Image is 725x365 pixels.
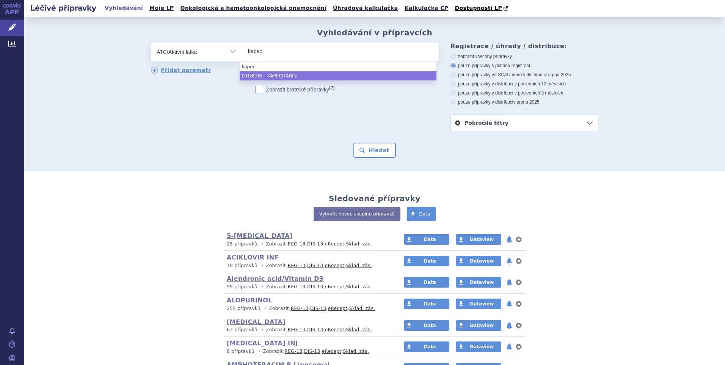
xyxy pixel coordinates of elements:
[450,90,598,96] label: pouze přípravky v distribuci v posledních 3 měsících
[227,306,260,311] span: 255 přípravků
[470,258,494,264] span: Dataview
[256,348,263,355] i: •
[450,53,598,60] label: zobrazit všechny přípravky
[424,258,436,264] span: Data
[470,344,494,349] span: Dataview
[102,3,145,13] a: Vyhledávání
[314,207,400,221] a: Vytvořit novou skupinu přípravků
[288,284,306,289] a: REG-13
[227,232,293,239] a: 5-[MEDICAL_DATA]
[470,301,494,307] span: Dataview
[515,278,523,287] button: nastavení
[424,280,436,285] span: Data
[452,3,512,14] a: Dostupnosti LP
[470,323,494,328] span: Dataview
[227,254,279,261] a: ACIKLOVIR INF
[227,349,254,354] span: 8 přípravků
[515,342,523,351] button: nastavení
[456,320,501,331] a: Dataview
[227,327,389,333] p: Zobrazit: , , ,
[288,263,306,268] a: REG-13
[505,235,513,244] button: notifikace
[456,256,501,266] a: Dataview
[450,81,598,87] label: pouze přípravky v distribuci v posledních 12 měsících
[256,86,335,93] label: Zobrazit bratrské přípravky
[407,207,436,221] a: Data
[227,284,257,289] span: 59 přípravků
[331,3,400,13] a: Úhradová kalkulačka
[404,341,449,352] a: Data
[450,99,598,105] label: pouze přípravky v distribuci
[325,241,345,247] a: eRecept
[346,327,372,332] a: Sklad. zás.
[424,344,436,349] span: Data
[515,321,523,330] button: nastavení
[227,340,298,347] a: [MEDICAL_DATA] INJ
[262,305,269,312] i: •
[470,237,494,242] span: Dataview
[240,71,436,80] li: L01BC06 – KAPECITABIN
[456,277,501,288] a: Dataview
[424,301,436,307] span: Data
[402,3,451,13] a: Kalkulačka CP
[24,3,102,13] h2: Léčivé přípravky
[470,280,494,285] span: Dataview
[505,256,513,266] button: notifikace
[346,241,372,247] a: Sklad. zás.
[307,284,323,289] a: DIS-13
[515,256,523,266] button: nastavení
[424,323,436,328] span: Data
[450,63,598,69] label: pouze přípravky s platnou registrací
[346,263,372,268] a: Sklad. zás.
[456,341,501,352] a: Dataview
[329,85,334,90] abbr: (?)
[329,194,421,203] h2: Sledované přípravky
[227,275,323,282] a: Alendronic acid/Vitamin D3
[147,3,176,13] a: Moje LP
[545,72,571,77] span: v srpnu 2025
[404,277,449,288] a: Data
[240,62,436,71] li: kapec
[259,241,266,247] i: •
[307,263,323,268] a: DIS-13
[505,321,513,330] button: notifikace
[505,299,513,308] button: notifikace
[456,299,501,309] a: Dataview
[513,99,539,105] span: v srpnu 2025
[291,306,309,311] a: REG-13
[227,263,257,268] span: 10 přípravků
[343,349,369,354] a: Sklad. zás.
[310,306,326,311] a: DIS-13
[307,241,323,247] a: DIS-13
[304,349,320,354] a: DIS-13
[424,237,436,242] span: Data
[322,349,342,354] a: eRecept
[404,299,449,309] a: Data
[317,28,433,37] h2: Vyhledávání v přípravcích
[325,263,345,268] a: eRecept
[328,306,348,311] a: eRecept
[227,305,389,312] p: Zobrazit: , , ,
[227,327,257,332] span: 63 přípravků
[419,211,430,217] span: Data
[515,235,523,244] button: nastavení
[349,306,375,311] a: Sklad. zás.
[307,327,323,332] a: DIS-13
[456,234,501,245] a: Dataview
[455,5,502,11] span: Dostupnosti LP
[227,297,272,304] a: ALOPURINOL
[404,256,449,266] a: Data
[404,320,449,331] a: Data
[450,72,598,78] label: pouze přípravky ve SCAU nebo v distribuci
[505,278,513,287] button: notifikace
[151,67,211,74] a: Přidat parametr
[227,348,389,355] p: Zobrazit: , , ,
[353,143,396,158] button: Hledat
[451,115,598,131] a: Pokročilé filtry
[450,42,598,50] h3: Registrace / úhrady / distribuce:
[346,284,372,289] a: Sklad. zás.
[227,263,389,269] p: Zobrazit: , , ,
[227,241,389,247] p: Zobrazit: , , ,
[505,342,513,351] button: notifikace
[515,299,523,308] button: nastavení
